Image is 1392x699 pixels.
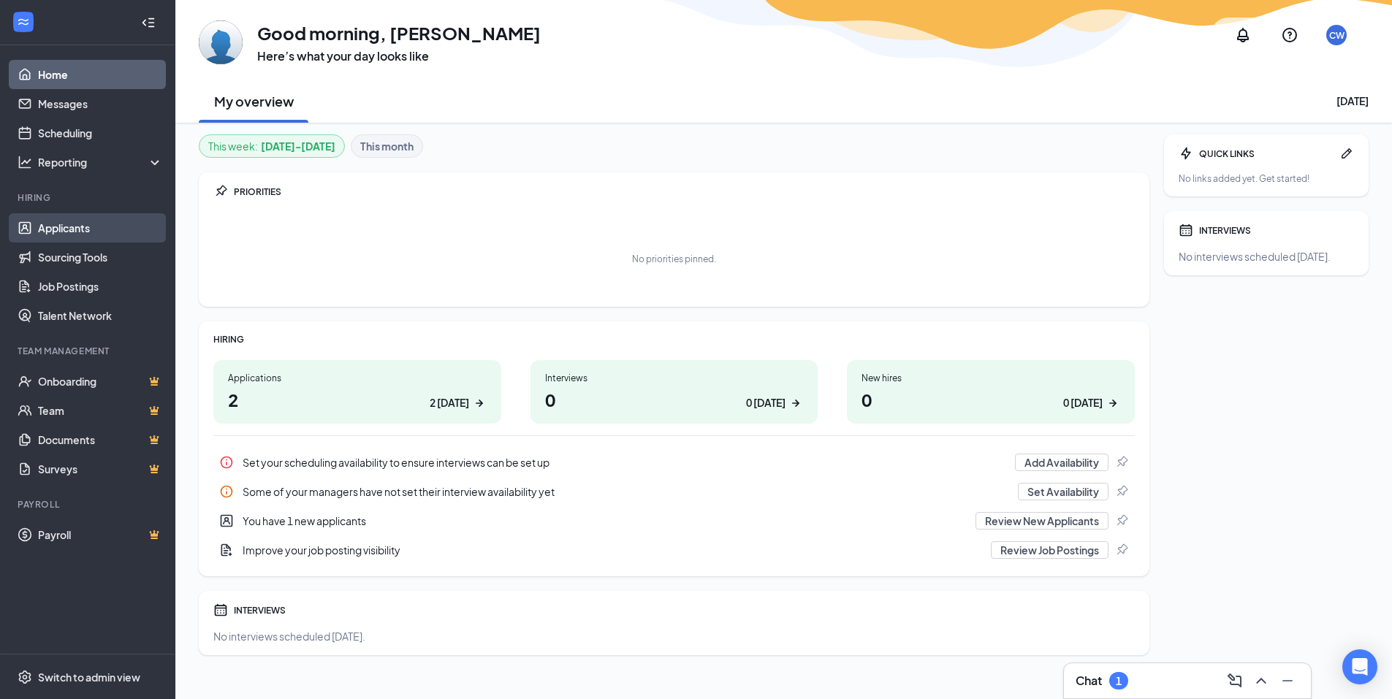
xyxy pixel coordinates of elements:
button: Review Job Postings [991,541,1108,559]
button: ChevronUp [1250,669,1273,692]
a: PayrollCrown [38,520,163,549]
svg: UserEntity [219,513,234,528]
div: Reporting [38,155,164,169]
div: Switch to admin view [38,670,140,684]
svg: Calendar [1179,223,1193,237]
img: Craig Walford [199,20,243,64]
a: Messages [38,89,163,118]
div: INTERVIEWS [1199,224,1354,237]
div: 0 [DATE] [1063,395,1103,410]
a: TeamCrown [38,396,163,425]
a: DocumentAddImprove your job posting visibilityReview Job PostingsPin [213,535,1135,565]
button: Add Availability [1015,454,1108,471]
button: Minimize [1276,669,1299,692]
div: 0 [DATE] [746,395,786,410]
b: This month [360,138,414,154]
svg: WorkstreamLogo [16,15,31,29]
div: 2 [DATE] [430,395,469,410]
a: OnboardingCrown [38,367,163,396]
a: Applications22 [DATE]ArrowRight [213,360,501,424]
svg: Info [219,484,234,499]
svg: Pin [1114,513,1129,528]
svg: QuestionInfo [1281,26,1298,44]
div: You have 1 new applicants [243,513,967,528]
h1: 0 [862,387,1120,412]
h1: 2 [228,387,487,412]
div: No priorities pinned. [632,253,716,265]
svg: ComposeMessage [1226,672,1244,690]
div: Payroll [18,498,160,511]
div: 1 [1116,675,1122,687]
a: Interviews00 [DATE]ArrowRight [530,360,818,424]
h1: Good morning, [PERSON_NAME] [257,20,541,45]
svg: Notifications [1234,26,1252,44]
svg: ArrowRight [472,396,487,410]
button: Set Availability [1018,483,1108,500]
h1: 0 [545,387,804,412]
div: This week : [208,138,335,154]
div: Improve your job posting visibility [213,535,1135,565]
div: QUICK LINKS [1199,148,1334,160]
div: CW [1329,29,1345,42]
a: New hires00 [DATE]ArrowRight [847,360,1135,424]
svg: Pin [1114,455,1129,470]
button: Review New Applicants [975,512,1108,530]
div: New hires [862,372,1120,384]
div: No links added yet. Get started! [1179,172,1354,185]
h2: My overview [214,92,294,110]
a: Applicants [38,213,163,242]
h3: Here’s what your day looks like [257,48,541,64]
div: [DATE] [1336,93,1369,108]
svg: ArrowRight [1106,396,1120,410]
svg: Calendar [213,603,228,617]
a: DocumentsCrown [38,425,163,454]
a: InfoSet your scheduling availability to ensure interviews can be set upAdd AvailabilityPin [213,448,1135,477]
a: Job Postings [38,272,163,301]
div: No interviews scheduled [DATE]. [1179,249,1354,264]
div: Applications [228,372,487,384]
a: UserEntityYou have 1 new applicantsReview New ApplicantsPin [213,506,1135,535]
a: InfoSome of your managers have not set their interview availability yetSet AvailabilityPin [213,477,1135,506]
div: Some of your managers have not set their interview availability yet [213,477,1135,506]
a: Home [38,60,163,89]
svg: Info [219,455,234,470]
a: Sourcing Tools [38,242,163,272]
svg: Pin [213,184,228,199]
a: SurveysCrown [38,454,163,484]
svg: Collapse [141,15,156,30]
div: Some of your managers have not set their interview availability yet [243,484,1009,499]
div: No interviews scheduled [DATE]. [213,629,1135,643]
svg: Pin [1114,484,1129,499]
div: Open Intercom Messenger [1342,649,1377,684]
svg: ArrowRight [788,396,803,410]
svg: Pin [1114,543,1129,557]
b: [DATE] - [DATE] [261,138,335,154]
div: Set your scheduling availability to ensure interviews can be set up [243,455,1006,470]
div: Hiring [18,191,160,204]
svg: Bolt [1179,146,1193,161]
svg: Minimize [1279,672,1296,690]
svg: Settings [18,670,32,684]
div: Team Management [18,345,160,357]
div: Improve your job posting visibility [243,543,982,557]
div: PRIORITIES [234,186,1135,198]
h3: Chat [1076,673,1102,689]
div: You have 1 new applicants [213,506,1135,535]
svg: Analysis [18,155,32,169]
a: Talent Network [38,301,163,330]
div: INTERVIEWS [234,604,1135,616]
a: Scheduling [38,118,163,148]
div: Set your scheduling availability to ensure interviews can be set up [213,448,1135,477]
svg: DocumentAdd [219,543,234,557]
button: ComposeMessage [1223,669,1247,692]
div: HIRING [213,333,1135,345]
svg: Pen [1339,146,1354,161]
div: Interviews [545,372,804,384]
svg: ChevronUp [1252,672,1270,690]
